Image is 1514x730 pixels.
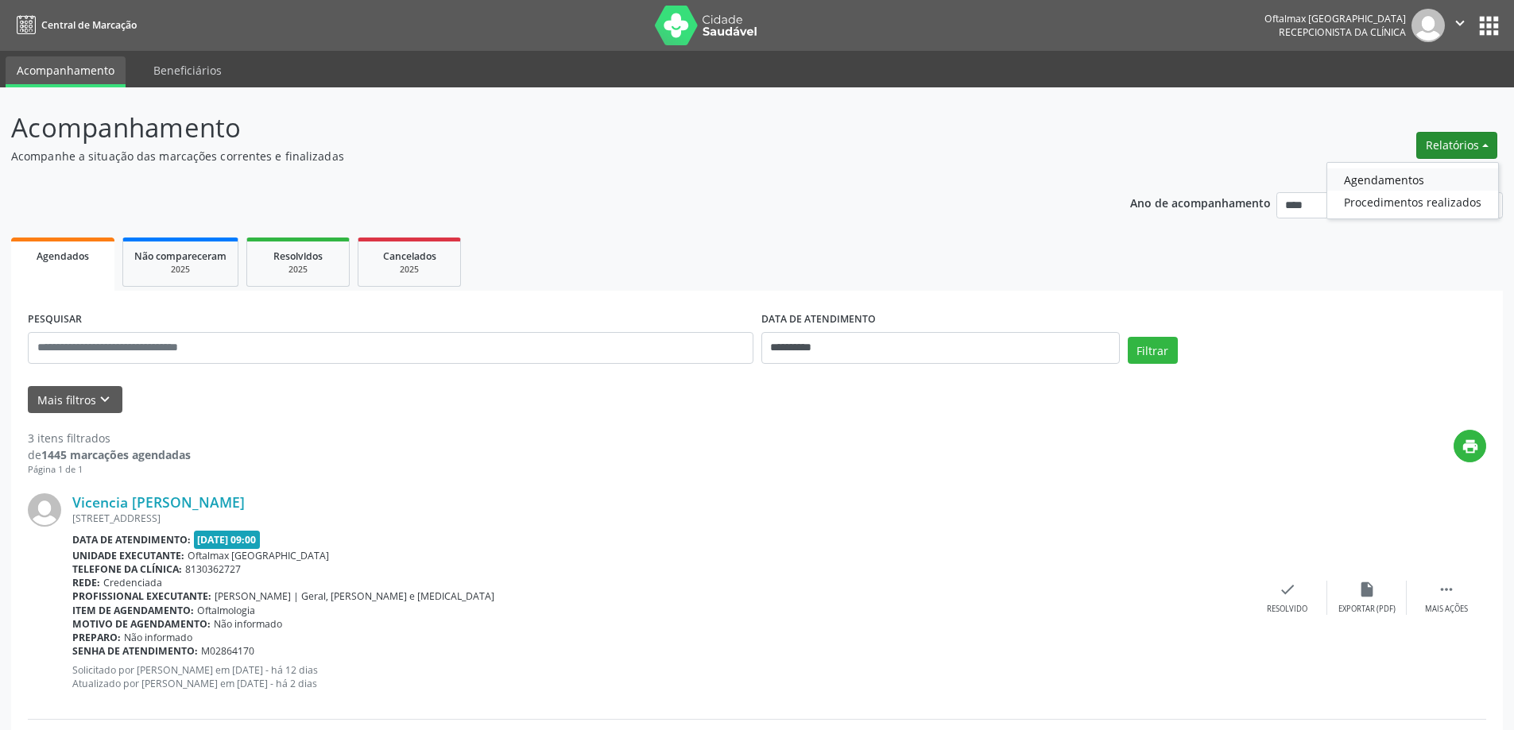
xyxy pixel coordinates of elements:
[72,533,191,547] b: Data de atendimento:
[1267,604,1307,615] div: Resolvido
[72,493,245,511] a: Vicencia [PERSON_NAME]
[1327,191,1498,213] a: Procedimentos realizados
[72,663,1248,690] p: Solicitado por [PERSON_NAME] em [DATE] - há 12 dias Atualizado por [PERSON_NAME] em [DATE] - há 2...
[96,391,114,408] i: keyboard_arrow_down
[214,617,282,631] span: Não informado
[72,604,194,617] b: Item de agendamento:
[6,56,126,87] a: Acompanhamento
[72,589,211,603] b: Profissional executante:
[28,307,82,332] label: PESQUISAR
[28,386,122,414] button: Mais filtroskeyboard_arrow_down
[142,56,233,84] a: Beneficiários
[1411,9,1445,42] img: img
[1416,132,1497,159] button: Relatórios
[215,589,494,603] span: [PERSON_NAME] | Geral, [PERSON_NAME] e [MEDICAL_DATA]
[37,249,89,263] span: Agendados
[11,12,137,38] a: Central de Marcação
[1475,12,1503,40] button: apps
[72,631,121,644] b: Preparo:
[72,617,211,631] b: Motivo de agendamento:
[72,576,100,589] b: Rede:
[1462,438,1479,455] i: print
[201,644,254,658] span: M02864170
[41,18,137,32] span: Central de Marcação
[124,631,192,644] span: Não informado
[28,463,191,477] div: Página 1 de 1
[383,249,436,263] span: Cancelados
[72,562,182,576] b: Telefone da clínica:
[11,108,1055,148] p: Acompanhamento
[1451,14,1469,32] i: 
[11,148,1055,164] p: Acompanhe a situação das marcações correntes e finalizadas
[1327,168,1498,191] a: Agendamentos
[72,644,198,658] b: Senha de atendimento:
[1279,581,1296,598] i: check
[28,430,191,446] div: 3 itens filtrados
[1326,162,1499,219] ul: Relatórios
[103,576,162,589] span: Credenciada
[134,249,227,263] span: Não compareceram
[134,264,227,276] div: 2025
[194,531,261,549] span: [DATE] 09:00
[1454,430,1486,462] button: print
[1445,9,1475,42] button: 
[1264,12,1406,25] div: Oftalmax [GEOGRAPHIC_DATA]
[761,307,876,332] label: DATA DE ATENDIMENTO
[1425,604,1468,615] div: Mais ações
[1338,604,1396,615] div: Exportar (PDF)
[28,446,191,463] div: de
[72,512,1248,525] div: [STREET_ADDRESS]
[370,264,449,276] div: 2025
[1438,581,1455,598] i: 
[185,562,241,576] span: 8130362727
[273,249,323,263] span: Resolvidos
[188,549,329,562] span: Oftalmax [GEOGRAPHIC_DATA]
[1358,581,1376,598] i: insert_drive_file
[41,447,191,462] strong: 1445 marcações agendadas
[28,493,61,527] img: img
[197,604,255,617] span: Oftalmologia
[72,549,184,562] b: Unidade executante:
[1279,25,1406,39] span: Recepcionista da clínica
[1128,337,1178,364] button: Filtrar
[1130,192,1271,212] p: Ano de acompanhamento
[258,264,338,276] div: 2025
